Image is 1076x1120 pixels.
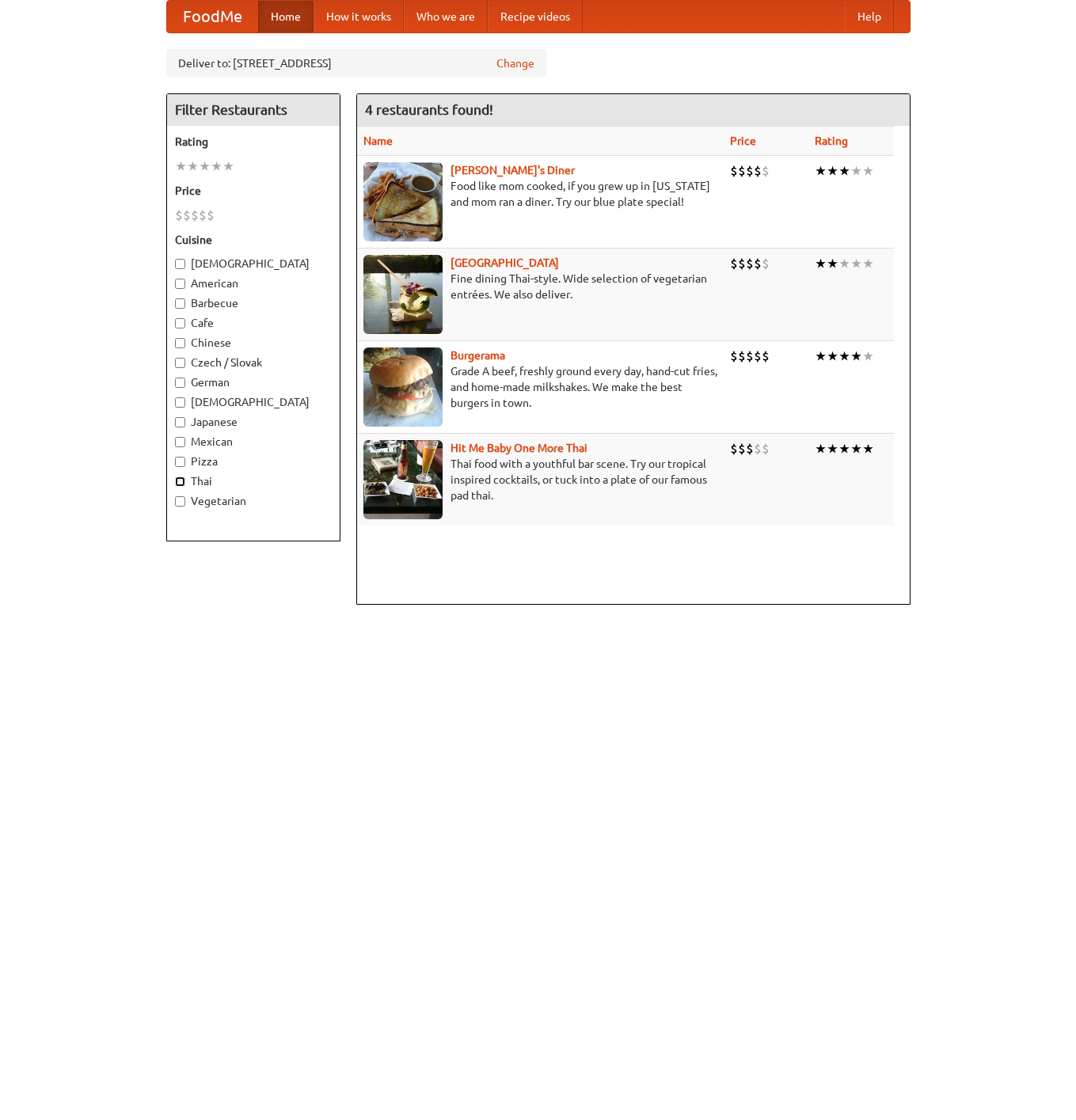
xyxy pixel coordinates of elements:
[738,347,746,365] li: $
[746,440,754,457] li: $
[175,496,185,507] input: Vegetarian
[175,473,332,489] label: Thai
[815,255,827,272] li: ★
[363,440,443,519] img: babythai.jpg
[738,255,746,272] li: $
[363,178,718,210] p: Food like mom cooked, if you grew up in [US_STATE] and mom ran a diner. Try our blue plate special!
[175,207,183,224] li: $
[211,158,222,175] li: ★
[746,255,754,272] li: $
[451,164,575,177] b: [PERSON_NAME]'s Diner
[199,207,207,224] li: $
[175,457,185,467] input: Pizza
[363,347,443,427] img: burgerama.jpg
[207,207,215,224] li: $
[175,335,332,351] label: Chinese
[815,135,848,147] a: Rating
[815,347,827,365] li: ★
[167,94,340,126] h4: Filter Restaurants
[850,162,862,180] li: ★
[167,1,258,32] a: FoodMe
[175,397,185,408] input: [DEMOGRAPHIC_DATA]
[175,378,185,388] input: German
[363,135,393,147] a: Name
[175,259,185,269] input: [DEMOGRAPHIC_DATA]
[754,347,762,365] li: $
[815,440,827,457] li: ★
[838,162,850,180] li: ★
[166,49,546,78] div: Deliver to: [STREET_ADDRESS]
[175,394,332,410] label: [DEMOGRAPHIC_DATA]
[451,256,559,269] a: [GEOGRAPHIC_DATA]
[850,347,862,365] li: ★
[175,158,187,175] li: ★
[451,349,505,362] a: Burgerama
[862,440,874,457] li: ★
[738,440,746,457] li: $
[363,271,718,302] p: Fine dining Thai-style. Wide selection of vegetarian entrées. We also deliver.
[738,162,746,180] li: $
[850,440,862,457] li: ★
[175,275,332,291] label: American
[754,162,762,180] li: $
[365,102,493,117] ng-pluralize: 4 restaurants found!
[175,318,185,328] input: Cafe
[730,255,738,272] li: $
[730,135,756,147] a: Price
[199,158,211,175] li: ★
[175,256,332,271] label: [DEMOGRAPHIC_DATA]
[827,347,838,365] li: ★
[762,440,770,457] li: $
[175,414,332,430] label: Japanese
[363,456,718,503] p: Thai food with a youthful bar scene. Try our tropical inspired cocktails, or tuck into a plate of...
[175,183,332,199] h5: Price
[488,1,583,32] a: Recipe videos
[175,437,185,447] input: Mexican
[363,255,443,334] img: satay.jpg
[496,55,534,71] a: Change
[754,440,762,457] li: $
[175,358,185,368] input: Czech / Slovak
[175,355,332,370] label: Czech / Slovak
[314,1,404,32] a: How it works
[222,158,234,175] li: ★
[862,347,874,365] li: ★
[827,255,838,272] li: ★
[838,440,850,457] li: ★
[862,162,874,180] li: ★
[191,207,199,224] li: $
[762,255,770,272] li: $
[762,347,770,365] li: $
[845,1,894,32] a: Help
[175,374,332,390] label: German
[850,255,862,272] li: ★
[862,255,874,272] li: ★
[175,134,332,150] h5: Rating
[754,255,762,272] li: $
[175,295,332,311] label: Barbecue
[183,207,191,224] li: $
[175,315,332,331] label: Cafe
[730,162,738,180] li: $
[451,442,587,454] a: Hit Me Baby One More Thai
[175,279,185,289] input: American
[258,1,314,32] a: Home
[730,440,738,457] li: $
[175,417,185,427] input: Japanese
[838,255,850,272] li: ★
[827,440,838,457] li: ★
[746,347,754,365] li: $
[175,454,332,469] label: Pizza
[175,476,185,487] input: Thai
[187,158,199,175] li: ★
[746,162,754,180] li: $
[827,162,838,180] li: ★
[815,162,827,180] li: ★
[175,493,332,509] label: Vegetarian
[175,232,332,248] h5: Cuisine
[175,434,332,450] label: Mexican
[762,162,770,180] li: $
